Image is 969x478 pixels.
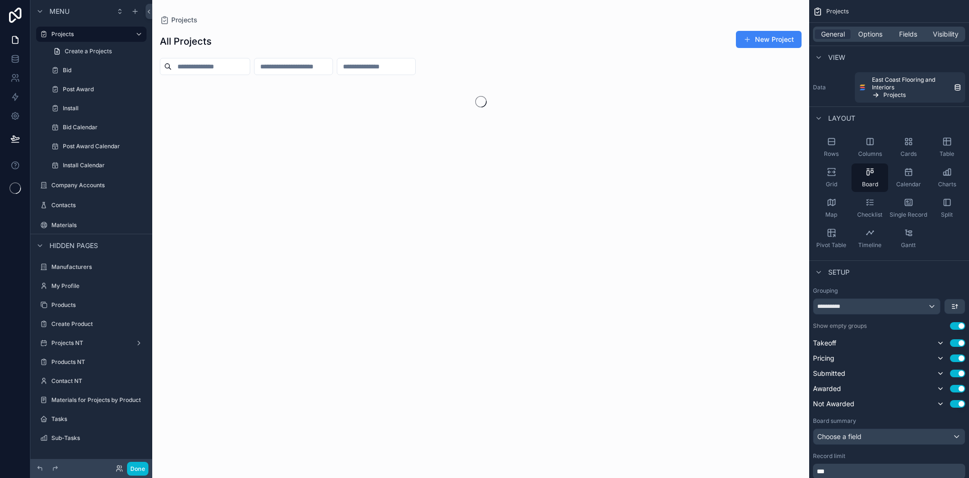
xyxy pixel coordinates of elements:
[813,429,965,445] button: Choose a field
[51,358,145,366] label: Products NT
[813,224,850,253] button: Pivot Table
[63,67,145,74] label: Bid
[858,29,882,39] span: Options
[51,282,145,290] label: My Profile
[36,27,147,42] a: Projects
[36,198,147,213] a: Contacts
[929,133,965,162] button: Table
[36,316,147,332] a: Create Product
[813,369,845,378] span: Submitted
[900,150,917,158] span: Cards
[63,124,145,131] label: Bid Calendar
[826,181,837,188] span: Grid
[51,182,145,189] label: Company Accounts
[899,29,917,39] span: Fields
[51,301,145,309] label: Products
[890,224,927,253] button: Gantt
[51,377,145,385] label: Contact NT
[63,105,145,112] label: Install
[36,178,147,193] a: Company Accounts
[63,162,145,169] label: Install Calendar
[896,181,921,188] span: Calendar
[852,224,888,253] button: Timeline
[36,430,147,446] a: Sub-Tasks
[852,163,888,192] button: Board
[51,201,145,209] label: Contacts
[49,7,69,16] span: Menu
[821,29,845,39] span: General
[828,268,850,277] span: Setup
[36,392,147,408] a: Materials for Projects by Product
[36,278,147,294] a: My Profile
[48,82,147,97] a: Post Award
[48,101,147,116] a: Install
[51,263,145,271] label: Manufacturers
[929,194,965,222] button: Split
[36,259,147,275] a: Manufacturers
[49,241,98,250] span: Hidden pages
[48,44,147,59] a: Create a Projects
[48,63,147,78] a: Bid
[813,452,845,460] label: Record limit
[890,194,927,222] button: Single Record
[48,139,147,154] a: Post Award Calendar
[51,339,131,347] label: Projects NT
[857,211,882,219] span: Checklist
[63,143,145,150] label: Post Award Calendar
[852,133,888,162] button: Columns
[828,53,845,62] span: View
[51,415,145,423] label: Tasks
[933,29,959,39] span: Visibility
[941,211,953,219] span: Split
[858,241,881,249] span: Timeline
[36,335,147,351] a: Projects NT
[51,221,145,229] label: Materials
[816,241,846,249] span: Pivot Table
[813,163,850,192] button: Grid
[813,417,856,425] label: Board summary
[828,114,855,123] span: Layout
[852,194,888,222] button: Checklist
[813,322,867,330] label: Show empty groups
[938,181,956,188] span: Charts
[859,84,866,91] img: SmartSuite logo
[940,150,954,158] span: Table
[813,399,854,409] span: Not Awarded
[890,133,927,162] button: Cards
[858,150,882,158] span: Columns
[127,462,148,476] button: Done
[51,30,127,38] label: Projects
[36,411,147,427] a: Tasks
[855,72,965,103] a: East Coast Flooring and InteriorsProjects
[813,384,841,393] span: Awarded
[813,338,836,348] span: Takeoff
[813,84,851,91] label: Data
[65,48,112,55] span: Create a Projects
[813,354,834,363] span: Pricing
[890,163,927,192] button: Calendar
[883,91,906,99] span: Projects
[813,194,850,222] button: Map
[890,211,927,219] span: Single Record
[813,133,850,162] button: Rows
[48,158,147,173] a: Install Calendar
[826,8,849,15] span: Projects
[36,218,147,233] a: Materials
[813,287,838,295] label: Grouping
[872,76,950,91] span: East Coast Flooring and Interiors
[36,297,147,313] a: Products
[825,211,837,219] span: Map
[51,396,145,404] label: Materials for Projects by Product
[51,434,145,442] label: Sub-Tasks
[813,429,965,444] div: Choose a field
[51,320,145,328] label: Create Product
[36,373,147,389] a: Contact NT
[929,163,965,192] button: Charts
[63,86,145,93] label: Post Award
[824,150,839,158] span: Rows
[862,181,878,188] span: Board
[901,241,916,249] span: Gantt
[36,354,147,370] a: Products NT
[48,120,147,135] a: Bid Calendar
